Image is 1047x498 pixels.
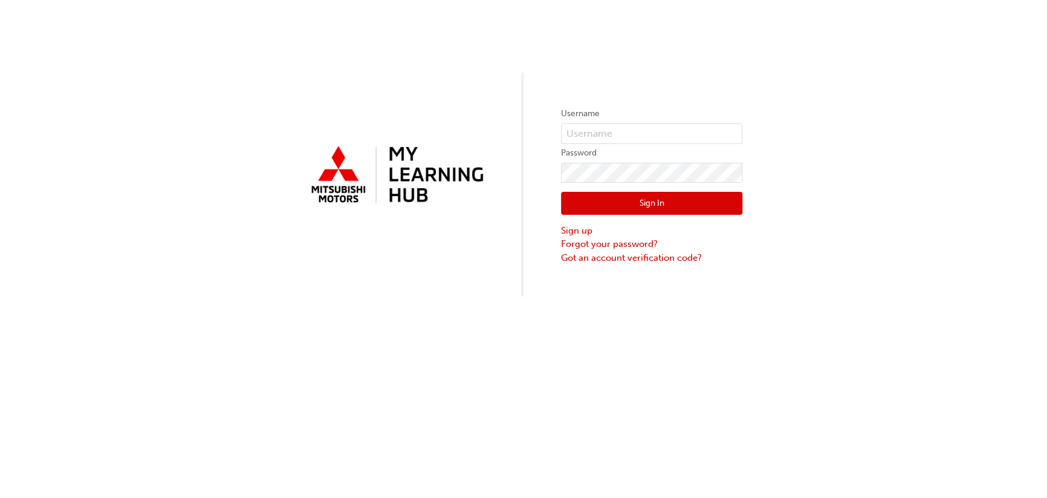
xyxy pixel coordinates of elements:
[561,251,742,265] a: Got an account verification code?
[561,123,742,144] input: Username
[561,106,742,121] label: Username
[305,141,486,210] img: mmal
[561,146,742,160] label: Password
[561,237,742,251] a: Forgot your password?
[561,224,742,238] a: Sign up
[561,192,742,215] button: Sign In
